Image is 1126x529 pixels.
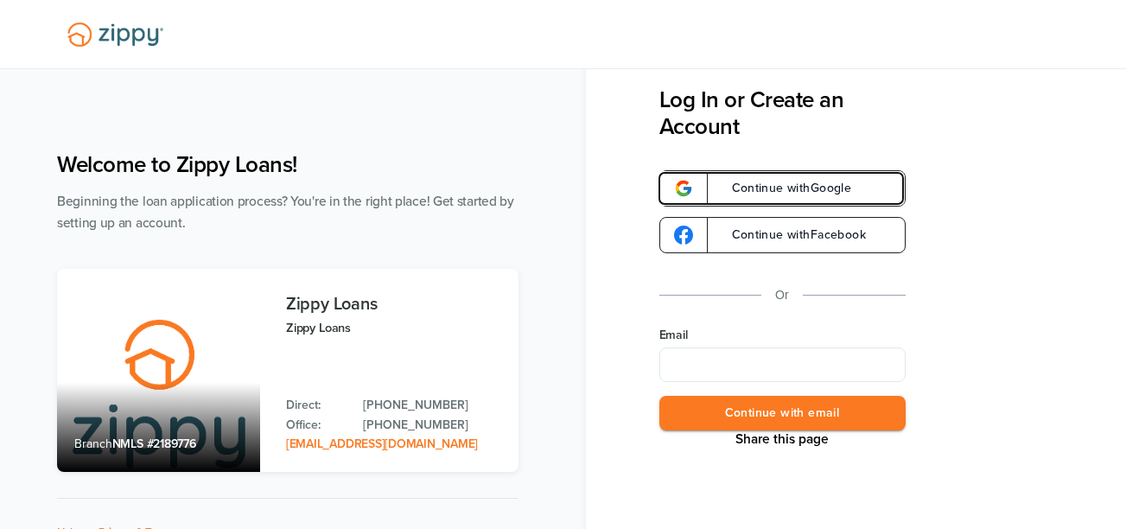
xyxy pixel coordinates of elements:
[674,226,693,245] img: google-logo
[674,179,693,198] img: google-logo
[659,217,906,253] a: google-logoContinue withFacebook
[659,170,906,207] a: google-logoContinue withGoogle
[659,347,906,382] input: Email Address
[659,86,906,140] h3: Log In or Create an Account
[715,182,852,194] span: Continue with Google
[730,430,834,448] button: Share This Page
[286,396,346,415] p: Direct:
[286,437,478,451] a: Email Address: zippyguide@zippymh.com
[363,396,501,415] a: Direct Phone: 512-975-2947
[57,194,514,231] span: Beginning the loan application process? You're in the right place! Get started by setting up an a...
[57,151,518,178] h1: Welcome to Zippy Loans!
[659,396,906,431] button: Continue with email
[74,437,112,451] span: Branch
[57,15,174,54] img: Lender Logo
[715,229,866,241] span: Continue with Facebook
[112,437,196,451] span: NMLS #2189776
[286,318,501,338] p: Zippy Loans
[286,416,346,435] p: Office:
[363,416,501,435] a: Office Phone: 512-975-2947
[659,327,906,344] label: Email
[775,284,789,306] p: Or
[286,295,501,314] h3: Zippy Loans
